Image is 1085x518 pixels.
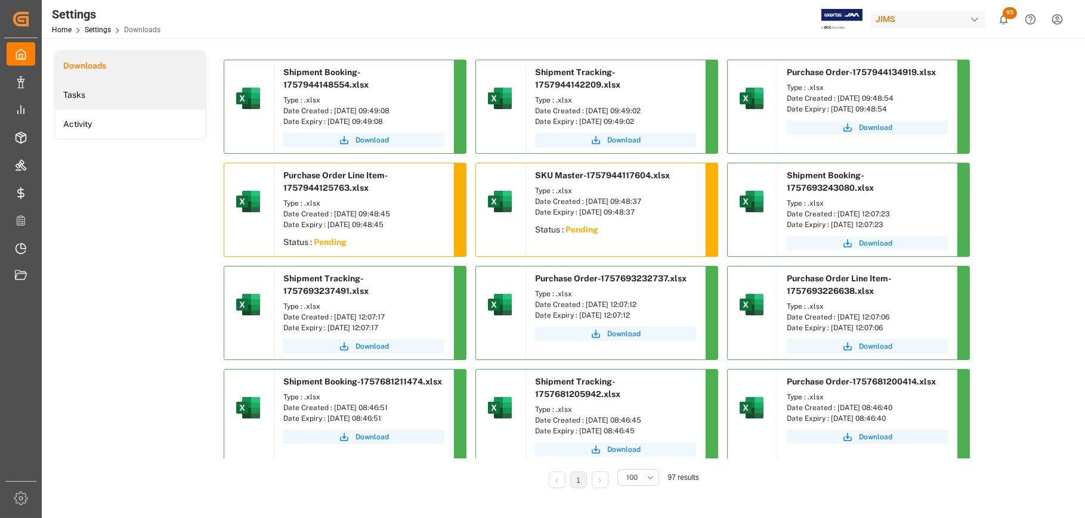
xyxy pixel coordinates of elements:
[859,238,892,249] span: Download
[234,290,262,319] img: microsoft-excel-2019--v1.png
[356,341,389,352] span: Download
[526,221,705,242] div: Status :
[535,299,696,310] div: Date Created : [DATE] 12:07:12
[283,430,444,444] button: Download
[234,84,262,113] img: microsoft-excel-2019--v1.png
[535,327,696,341] button: Download
[356,432,389,442] span: Download
[592,472,608,488] li: Next Page
[283,339,444,353] button: Download
[787,67,936,77] span: Purchase Order-1757944134919.xlsx
[283,106,444,116] div: Date Created : [DATE] 09:49:08
[486,290,514,319] img: microsoft-excel-2019--v1.png
[283,402,444,413] div: Date Created : [DATE] 08:46:51
[787,339,948,353] button: Download
[234,393,262,422] img: microsoft-excel-2019--v1.png
[821,9,863,30] img: Exertis%20JAM%20-%20Email%20Logo.jpg_1722504956.jpg
[871,11,985,28] div: JIMS
[535,415,696,426] div: Date Created : [DATE] 08:46:45
[283,322,444,333] div: Date Expiry : [DATE] 12:07:17
[283,198,444,209] div: Type : .xlsx
[283,133,444,147] button: Download
[486,84,514,113] img: microsoft-excel-2019--v1.png
[283,413,444,424] div: Date Expiry : [DATE] 08:46:51
[787,430,948,444] a: Download
[55,51,206,80] a: Downloads
[787,236,948,250] button: Download
[787,392,948,402] div: Type : .xlsx
[871,8,990,30] button: JIMS
[787,82,948,93] div: Type : .xlsx
[283,392,444,402] div: Type : .xlsx
[549,472,565,488] li: Previous Page
[737,187,766,216] img: microsoft-excel-2019--v1.png
[486,187,514,216] img: microsoft-excel-2019--v1.png
[607,328,641,339] span: Download
[535,426,696,436] div: Date Expiry : [DATE] 08:46:45
[787,219,948,230] div: Date Expiry : [DATE] 12:07:23
[85,26,111,34] a: Settings
[576,476,580,485] a: 1
[535,185,696,196] div: Type : .xlsx
[859,432,892,442] span: Download
[535,404,696,415] div: Type : .xlsx
[570,472,587,488] li: 1
[283,377,442,386] span: Shipment Booking-1757681211474.xlsx
[535,106,696,116] div: Date Created : [DATE] 09:49:02
[55,110,206,139] a: Activity
[668,473,699,482] span: 97 results
[787,120,948,135] button: Download
[52,5,160,23] div: Settings
[787,274,892,296] span: Purchase Order Line Item-1757693226638.xlsx
[787,413,948,424] div: Date Expiry : [DATE] 08:46:40
[535,274,687,283] span: Purchase Order-1757693232737.xlsx
[356,135,389,145] span: Download
[283,274,369,296] span: Shipment Tracking-1757693237491.xlsx
[535,289,696,299] div: Type : .xlsx
[55,80,206,110] a: Tasks
[535,377,620,399] span: Shipment Tracking-1757681205942.xlsx
[859,341,892,352] span: Download
[787,209,948,219] div: Date Created : [DATE] 12:07:23
[1003,7,1017,19] span: 95
[737,393,766,422] img: microsoft-excel-2019--v1.png
[535,442,696,457] button: Download
[626,472,638,483] span: 100
[274,233,453,255] div: Status :
[535,67,620,89] span: Shipment Tracking-1757944142209.xlsx
[283,116,444,127] div: Date Expiry : [DATE] 09:49:08
[737,84,766,113] img: microsoft-excel-2019--v1.png
[787,402,948,413] div: Date Created : [DATE] 08:46:40
[787,170,874,193] span: Shipment Booking-1757693243080.xlsx
[787,93,948,104] div: Date Created : [DATE] 09:48:54
[737,290,766,319] img: microsoft-excel-2019--v1.png
[535,133,696,147] button: Download
[234,187,262,216] img: microsoft-excel-2019--v1.png
[617,469,659,486] button: open menu
[787,377,936,386] span: Purchase Order-1757681200414.xlsx
[607,444,641,455] span: Download
[283,312,444,322] div: Date Created : [DATE] 12:07:17
[283,209,444,219] div: Date Created : [DATE] 09:48:45
[607,135,641,145] span: Download
[52,26,72,34] a: Home
[535,116,696,127] div: Date Expiry : [DATE] 09:49:02
[787,322,948,333] div: Date Expiry : [DATE] 12:07:06
[535,207,696,218] div: Date Expiry : [DATE] 09:48:37
[535,196,696,207] div: Date Created : [DATE] 09:48:37
[787,301,948,312] div: Type : .xlsx
[314,237,347,247] sapn: Pending
[535,170,670,180] span: SKU Master-1757944117604.xlsx
[283,301,444,312] div: Type : .xlsx
[283,67,369,89] span: Shipment Booking-1757944148554.xlsx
